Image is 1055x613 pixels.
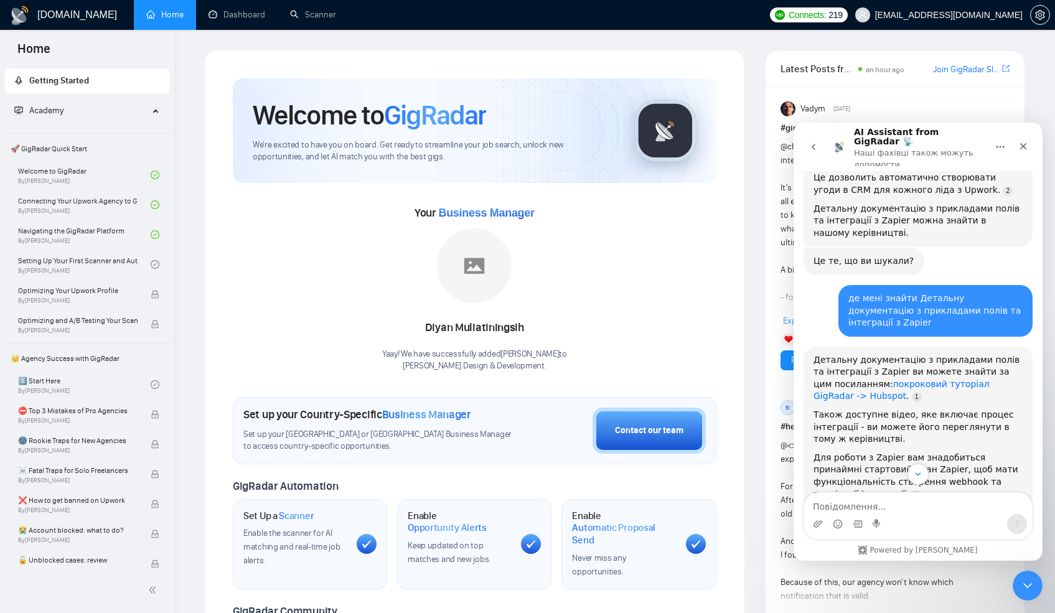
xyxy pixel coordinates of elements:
[213,391,233,411] button: Надіслати повідомлення…
[18,314,138,327] span: Optimizing and A/B Testing Your Scanner for Better Results
[781,350,822,370] button: Reply
[18,327,138,334] span: By [PERSON_NAME]
[18,371,151,398] a: 1️⃣ Start HereBy[PERSON_NAME]
[18,477,138,484] span: By [PERSON_NAME]
[794,123,1043,561] iframe: To enrich screen reader interactions, please activate Accessibility in Grammarly extension settings
[18,447,138,454] span: By [PERSON_NAME]
[151,230,159,239] span: check-circle
[781,401,795,414] div: BI
[243,528,340,566] span: Enable the scanner for AI matching and real-time job alerts.
[781,141,817,152] span: @channel
[10,6,30,26] img: logo
[775,10,785,20] img: upwork-logo.png
[20,232,229,280] div: Детальну документацію з прикладами полів та інтеграції з Zapier ви можете знайти за цим посилання...
[79,396,89,406] button: Start recording
[11,370,238,391] textarea: Повідомлення...
[18,221,151,248] a: Navigating the GigRadar PlatformBy[PERSON_NAME]
[14,76,23,85] span: rocket
[18,494,138,507] span: ❌ How to get banned on Upwork
[781,121,1010,135] h1: # gigradar-hub
[384,98,486,132] span: GigRadar
[1002,63,1010,75] a: export
[19,396,29,406] button: Завантажити вкладений файл
[151,440,159,449] span: lock
[243,510,314,522] h1: Set Up a
[18,405,138,417] span: ⛔ Top 3 Mistakes of Pro Agencies
[415,206,535,220] span: Your
[151,380,159,389] span: check-circle
[18,524,138,536] span: 😭 Account blocked: what to do?
[438,207,534,219] span: Business Manager
[243,408,471,421] h1: Set up your Country-Specific
[114,341,135,362] button: Scroll to bottom
[290,9,336,20] a: searchScanner
[118,368,128,378] a: Source reference 9651323:
[146,9,184,20] a: homeHome
[437,228,512,303] img: placeholder.png
[1013,571,1043,601] iframe: To enrich screen reader interactions, please activate Accessibility in Grammarly extension settings
[59,396,69,406] button: вибір GIF-файлів
[408,522,487,534] span: Opportunity Alerts
[14,105,63,116] span: Academy
[1031,10,1049,20] span: setting
[781,420,1010,434] h1: # help-channel
[1030,5,1050,25] button: setting
[243,429,521,452] span: Set up your [GEOGRAPHIC_DATA] or [GEOGRAPHIC_DATA] Business Manager to access country-specific op...
[18,191,151,218] a: Connecting Your Upwork Agency to GigRadarBy[PERSON_NAME]
[29,75,89,86] span: Getting Started
[18,434,138,447] span: 🌚 Rookie Traps for New Agencies
[828,8,842,22] span: 219
[781,140,964,523] div: in the meantime, would you be interested in the founder’s engineering blog? It’s been long time s...
[781,101,795,116] img: Vadym
[151,260,159,269] span: check-circle
[615,424,683,438] div: Contact our team
[151,290,159,299] span: lock
[151,470,159,479] span: lock
[382,408,471,421] span: Business Manager
[572,553,626,577] span: Never miss any opportunities.
[382,317,567,339] div: Diyan Muliatiningsih
[151,200,159,209] span: check-circle
[783,316,811,326] span: Expand
[382,349,567,372] div: Yaay! We have successfully added [PERSON_NAME] to
[1030,10,1050,20] a: setting
[39,396,49,406] button: Вибір емодзі
[151,530,159,538] span: lock
[6,346,168,371] span: 👑 Agency Success with GigRadar
[6,136,168,161] span: 🚀 GigRadar Quick Start
[4,68,169,93] li: Getting Started
[791,353,811,367] a: Reply
[253,139,614,163] span: We're excited to have you on board. Get ready to streamline your job search, unlock new opportuni...
[858,11,867,19] span: user
[18,464,138,477] span: ☠️ Fatal Traps for Solo Freelancers
[7,40,60,66] span: Home
[10,224,239,442] div: AI Assistant from GigRadar 📡 каже…
[408,510,511,534] h1: Enable
[18,251,151,278] a: Setting Up Your First Scanner and Auto-BidderBy[PERSON_NAME]
[866,65,904,74] span: an hour ago
[800,102,825,116] span: Vadym
[253,98,486,132] h1: Welcome to
[18,536,138,544] span: By [PERSON_NAME]
[18,554,138,566] span: 🔓 Unblocked cases: review
[408,540,490,564] span: Keep updated on top matches and new jobs.
[118,269,128,279] a: Source reference 8921182:
[634,100,696,162] img: gigradar-logo.png
[151,410,159,419] span: lock
[382,360,567,372] p: [PERSON_NAME] Design & Development .
[784,335,793,344] img: ❤️
[572,510,675,546] h1: Enable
